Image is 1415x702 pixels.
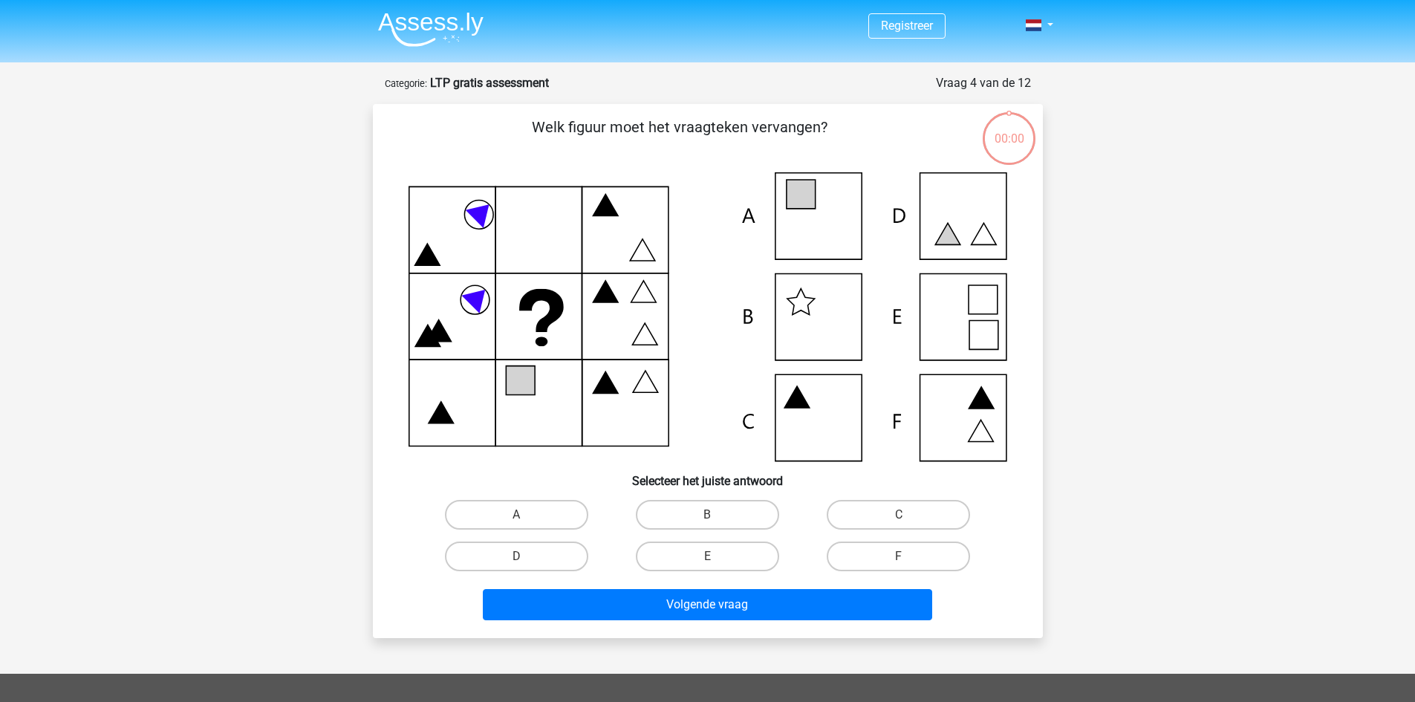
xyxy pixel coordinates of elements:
label: F [827,542,970,571]
button: Volgende vraag [483,589,932,620]
small: Categorie: [385,78,427,89]
label: A [445,500,588,530]
label: B [636,500,779,530]
strong: LTP gratis assessment [430,76,549,90]
div: 00:00 [981,111,1037,148]
h6: Selecteer het juiste antwoord [397,462,1019,488]
div: Vraag 4 van de 12 [936,74,1031,92]
label: E [636,542,779,571]
label: D [445,542,588,571]
label: C [827,500,970,530]
p: Welk figuur moet het vraagteken vervangen? [397,116,963,160]
a: Registreer [881,19,933,33]
img: Assessly [378,12,484,47]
